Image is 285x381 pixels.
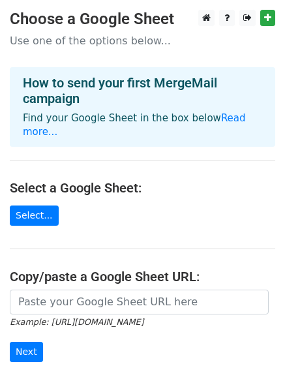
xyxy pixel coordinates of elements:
[10,317,143,327] small: Example: [URL][DOMAIN_NAME]
[10,180,275,196] h4: Select a Google Sheet:
[10,269,275,284] h4: Copy/paste a Google Sheet URL:
[23,75,262,106] h4: How to send your first MergeMail campaign
[23,112,246,138] a: Read more...
[23,112,262,139] p: Find your Google Sheet in the box below
[10,206,59,226] a: Select...
[10,290,269,314] input: Paste your Google Sheet URL here
[10,34,275,48] p: Use one of the options below...
[10,10,275,29] h3: Choose a Google Sheet
[10,342,43,362] input: Next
